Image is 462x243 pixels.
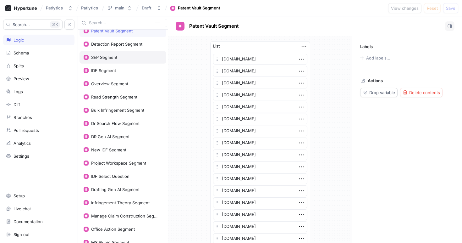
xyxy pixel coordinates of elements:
textarea: [DOMAIN_NAME] [213,150,307,160]
button: Delete contents [400,88,443,97]
div: Bulk Infringement Segment [91,108,144,113]
textarea: [DOMAIN_NAME] [213,54,307,65]
div: Read Strength Segment [91,94,137,99]
textarea: [DOMAIN_NAME] [213,185,307,196]
span: Search... [13,23,30,26]
div: Sign out [14,232,30,237]
div: Settings [14,154,29,159]
textarea: [DOMAIN_NAME] [213,90,307,100]
div: Documentation [14,219,43,224]
textarea: [DOMAIN_NAME] [213,221,307,232]
p: Labels [360,44,373,49]
div: Preview [14,76,29,81]
span: Drop variable [369,91,395,94]
div: Patlytics [46,5,63,11]
div: K [50,21,60,28]
div: SEP Segment [91,55,117,60]
div: Patent Vault Segment [91,28,133,33]
div: Pull requests [14,128,39,133]
div: Logic [14,37,24,42]
div: Logs [14,89,23,94]
span: Patlytics [81,6,98,10]
span: Delete contents [409,91,440,94]
div: Live chat [14,206,31,211]
button: main [105,3,135,13]
textarea: [DOMAIN_NAME] [213,173,307,184]
div: DR Gen AI Segment [91,134,129,139]
div: Setup [14,193,25,198]
span: Save [446,6,455,10]
div: Office Action Segment [91,227,135,232]
button: Save [443,3,458,13]
input: Search... [89,20,153,26]
div: Patent Vault Segment [178,5,220,11]
div: IDF Select Question [91,174,129,179]
button: Patlytics [43,3,75,13]
textarea: [DOMAIN_NAME] [213,66,307,76]
div: Dr Search Flow Segment [91,121,140,126]
textarea: [DOMAIN_NAME] [213,209,307,220]
div: IDF Segment [91,68,116,73]
textarea: [DOMAIN_NAME] [213,197,307,208]
div: List [213,43,220,49]
div: Infringement Theory Segment [91,200,150,205]
div: New IDF Segment [91,147,126,152]
textarea: [DOMAIN_NAME] [213,114,307,124]
p: Actions [368,78,383,83]
div: Add labels... [366,56,390,60]
button: Draft [139,3,164,13]
button: Add labels... [358,54,392,62]
textarea: [DOMAIN_NAME] [213,102,307,112]
span: Reset [427,6,438,10]
span: View changes [391,6,419,10]
span: Patent Vault Segment [189,24,239,29]
div: Branches [14,115,32,120]
button: Drop variable [360,88,398,97]
div: Manage Claim Construction Segment [91,213,160,218]
a: Documentation [3,216,74,227]
div: Draft [142,5,151,11]
button: Search...K [3,20,63,30]
div: Overview Segment [91,81,128,86]
textarea: [DOMAIN_NAME] [213,78,307,88]
textarea: [DOMAIN_NAME] [213,138,307,148]
textarea: [DOMAIN_NAME] [213,126,307,136]
div: Splits [14,63,24,68]
button: Reset [424,3,441,13]
div: main [115,5,124,11]
div: Analytics [14,141,31,146]
div: Diff [14,102,20,107]
button: View changes [388,3,421,13]
div: Drafting Gen AI Segment [91,187,140,192]
div: Schema [14,50,29,55]
textarea: [DOMAIN_NAME] [213,161,307,172]
div: Project Workspace Segment [91,161,146,166]
div: Detection Report Segment [91,42,142,47]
